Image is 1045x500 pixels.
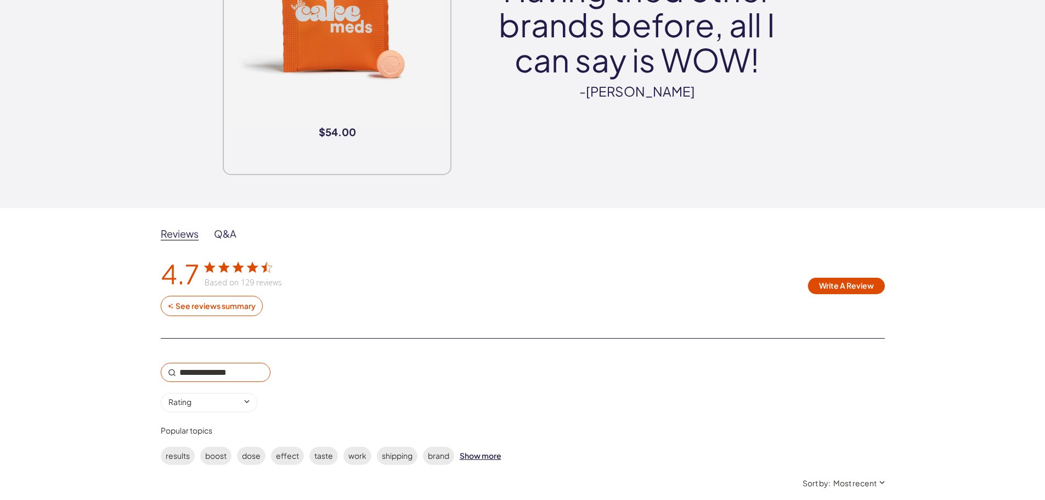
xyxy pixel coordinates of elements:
[161,296,263,316] button: See reviews summary
[343,447,371,465] label: work
[161,363,270,382] input: Search reviews
[803,478,831,488] span: Sort by:
[161,256,199,290] div: 4.7
[174,301,257,311] div: See reviews summary
[309,447,338,465] label: taste
[214,227,236,240] div: Q&A
[803,478,885,488] button: Sort by:Most recent
[205,277,282,288] div: Based on 129 reviews
[271,447,304,465] label: effect
[274,127,400,138] span: $54.00
[423,447,454,465] label: brand
[460,447,501,465] div: Show more
[484,82,789,101] cite: -[PERSON_NAME]
[200,447,231,465] label: boost
[161,425,740,435] div: Popular topics
[161,393,257,412] div: Select a scoreRatingSelect a score
[377,447,417,465] label: shipping
[168,397,191,407] div: Rating
[237,447,266,465] label: dose
[161,447,195,465] label: results
[161,393,257,412] input: Select a score
[807,278,885,294] button: Write A Review
[161,227,199,240] div: Reviews
[833,478,877,488] div: Most recent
